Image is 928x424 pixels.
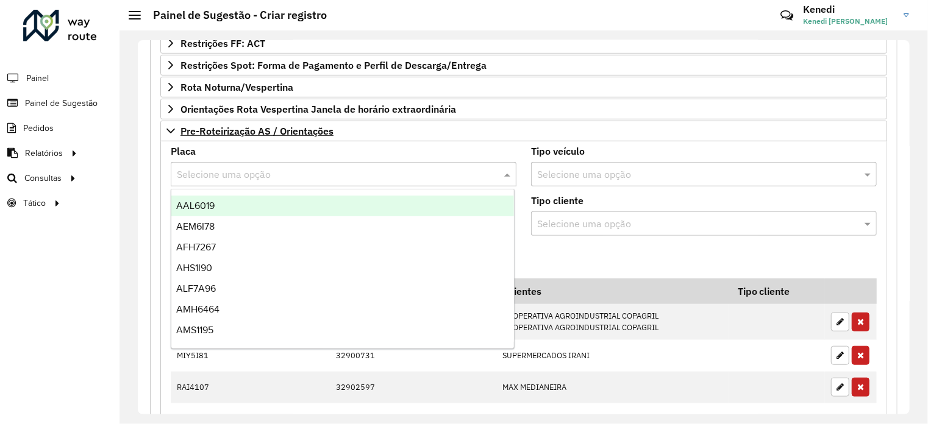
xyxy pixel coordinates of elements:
[171,144,196,158] label: Placa
[180,60,487,70] span: Restrições Spot: Forma de Pagamento e Perfil de Descarga/Entrega
[23,197,46,210] span: Tático
[171,189,515,349] ng-dropdown-panel: Options list
[176,325,213,335] span: AMS1195
[531,144,585,158] label: Tipo veículo
[496,372,729,403] td: MAX MEDIANEIRA
[160,33,887,54] a: Restrições FF: ACT
[141,9,327,22] h2: Painel de Sugestão - Criar registro
[176,283,216,294] span: ALF7A96
[496,278,729,304] th: Clientes
[329,372,496,403] td: 32902597
[329,340,496,372] td: 32900731
[803,16,894,27] span: Kenedi [PERSON_NAME]
[496,340,729,372] td: SUPERMERCADOS IRANI
[23,122,54,135] span: Pedidos
[24,172,62,185] span: Consultas
[25,97,98,110] span: Painel de Sugestão
[160,121,887,141] a: Pre-Roteirização AS / Orientações
[774,2,800,29] a: Contato Rápido
[176,200,215,211] span: AAL6019
[171,340,232,372] td: MIY5I81
[180,104,456,114] span: Orientações Rota Vespertina Janela de horário extraordinária
[26,72,49,85] span: Painel
[180,126,334,136] span: Pre-Roteirização AS / Orientações
[176,221,215,231] span: AEM6I78
[180,38,265,48] span: Restrições FF: ACT
[176,263,212,273] span: AHS1I90
[160,99,887,119] a: Orientações Rota Vespertina Janela de horário extraordinária
[176,242,216,252] span: AFH7267
[531,193,584,208] label: Tipo cliente
[496,304,729,340] td: COOPERATIVA AGROINDUSTRIAL COPAGRIL COOPERATIVA AGROINDUSTRIAL COPAGRIL
[160,77,887,97] a: Rota Noturna/Vespertina
[160,55,887,76] a: Restrições Spot: Forma de Pagamento e Perfil de Descarga/Entrega
[180,82,293,92] span: Rota Noturna/Vespertina
[729,278,824,304] th: Tipo cliente
[803,4,894,15] h3: Kenedi
[171,372,232,403] td: RAI4107
[25,147,63,160] span: Relatórios
[176,304,220,314] span: AMH6464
